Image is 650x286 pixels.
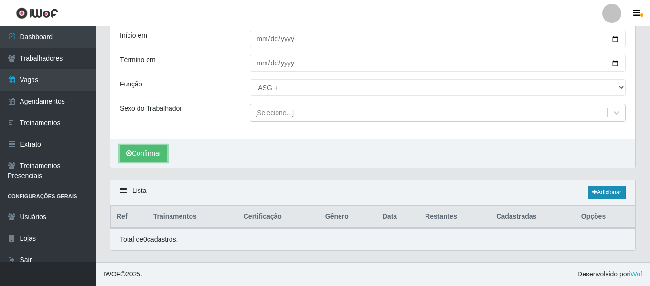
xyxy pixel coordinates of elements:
[419,206,490,228] th: Restantes
[577,269,642,279] span: Desenvolvido por
[575,206,635,228] th: Opções
[103,270,121,278] span: IWOF
[120,104,182,114] label: Sexo do Trabalhador
[250,55,626,72] input: 00/00/0000
[110,180,635,205] div: Lista
[588,186,626,199] a: Adicionar
[490,206,575,228] th: Cadastradas
[111,206,148,228] th: Ref
[120,145,167,162] button: Confirmar
[103,269,142,279] span: © 2025 .
[120,31,147,41] label: Início em
[120,55,156,65] label: Término em
[148,206,238,228] th: Trainamentos
[120,234,178,244] p: Total de 0 cadastros.
[250,31,626,47] input: 00/00/0000
[255,108,294,118] div: [Selecione...]
[238,206,320,228] th: Certificação
[377,206,419,228] th: Data
[320,206,377,228] th: Gênero
[120,79,142,89] label: Função
[16,7,58,19] img: CoreUI Logo
[629,270,642,278] a: iWof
